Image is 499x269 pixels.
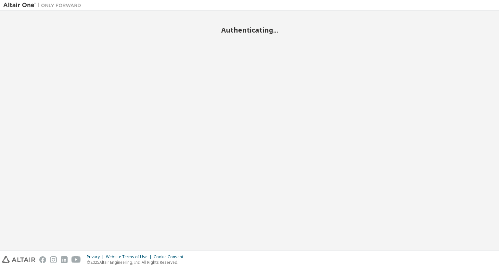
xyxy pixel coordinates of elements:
[2,256,35,263] img: altair_logo.svg
[39,256,46,263] img: facebook.svg
[50,256,57,263] img: instagram.svg
[106,254,154,260] div: Website Terms of Use
[3,2,84,8] img: Altair One
[154,254,187,260] div: Cookie Consent
[3,26,496,34] h2: Authenticating...
[87,254,106,260] div: Privacy
[71,256,81,263] img: youtube.svg
[61,256,68,263] img: linkedin.svg
[87,260,187,265] p: © 2025 Altair Engineering, Inc. All Rights Reserved.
